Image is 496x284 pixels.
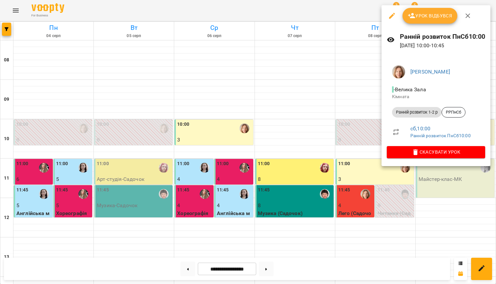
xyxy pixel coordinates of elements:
a: Ранній розвиток ПнСб10:00 [410,133,471,138]
div: РРПнСб [442,107,465,118]
span: РРПнСб [442,109,465,115]
span: - Велика Зала [392,86,427,93]
button: Скасувати Урок [387,146,485,158]
h6: Ранній розвиток ПнСб10:00 [400,32,486,42]
a: сб , 10:00 [410,125,430,132]
span: Урок відбувся [408,12,452,20]
p: Кімната [392,94,480,100]
img: bcc6574b64667bb645f87d5c37f68468.jpg [392,65,405,78]
button: Урок відбувся [403,8,458,24]
span: Ранній розвиток 1-2 р [392,109,442,115]
p: [DATE] 10:00 - 10:45 [400,42,486,50]
a: [PERSON_NAME] [410,69,450,75]
span: Скасувати Урок [392,148,480,156]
